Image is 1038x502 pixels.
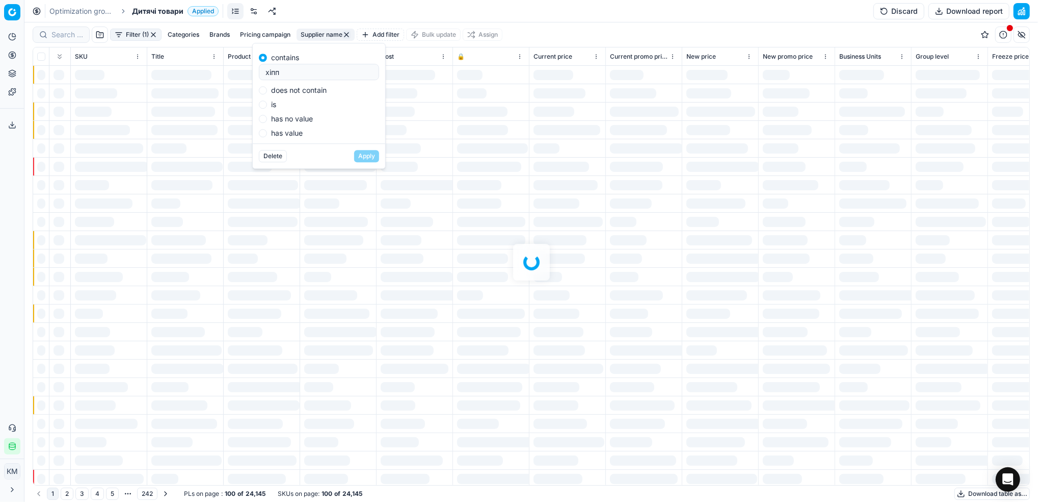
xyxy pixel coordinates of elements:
label: does not contain [271,87,327,94]
label: is [271,101,276,108]
span: КM [5,464,20,479]
label: has value [271,130,303,137]
label: has no value [271,115,313,122]
span: Applied [188,6,219,16]
label: contains [271,54,299,61]
span: Дитячі товариApplied [132,6,219,16]
button: Download report [928,3,1009,19]
nav: breadcrumb [49,6,219,16]
button: Apply [354,150,379,162]
button: Delete [259,150,287,162]
button: КM [4,463,20,480]
a: Optimization groups [49,6,115,16]
button: Discard [873,3,924,19]
div: Open Intercom Messenger [996,467,1020,492]
span: Дитячі товари [132,6,183,16]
